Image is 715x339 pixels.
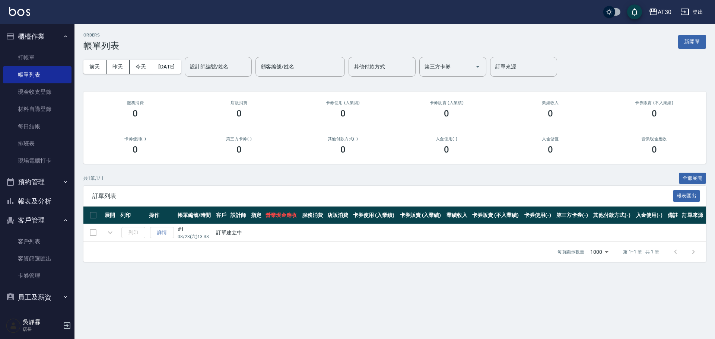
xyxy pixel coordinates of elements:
a: 卡券管理 [3,267,71,284]
button: 今天 [130,60,153,74]
th: 入金使用(-) [634,207,666,224]
td: 訂單建立中 [214,224,706,242]
h3: 0 [340,144,346,155]
img: Logo [9,7,30,16]
h2: 營業現金應收 [611,137,697,141]
a: 每日結帳 [3,118,71,135]
a: 現金收支登錄 [3,83,71,100]
button: Open [472,61,484,73]
h3: 0 [236,144,242,155]
a: 打帳單 [3,49,71,66]
button: 櫃檯作業 [3,27,71,46]
h2: ORDERS [83,33,119,38]
h2: 卡券使用 (入業績) [300,100,386,105]
th: 其他付款方式(-) [591,207,634,224]
h3: 0 [236,108,242,119]
h3: 0 [444,144,449,155]
th: 備註 [666,207,681,224]
a: 客戶列表 [3,233,71,250]
button: 員工及薪資 [3,288,71,307]
h2: 業績收入 [508,100,594,105]
h2: 第三方卡券(-) [196,137,282,141]
th: 列印 [118,207,147,224]
h5: 吳靜霖 [23,319,61,326]
h3: 0 [548,108,553,119]
h3: 0 [548,144,553,155]
p: 08/23 (六) 13:38 [178,233,212,240]
th: 卡券販賣 (入業績) [398,207,445,224]
a: 現場電腦打卡 [3,152,71,169]
a: 新開單 [678,38,706,45]
th: 展開 [103,207,118,224]
h2: 卡券販賣 (入業績) [404,100,490,105]
th: 訂單來源 [680,207,706,224]
h3: 帳單列表 [83,41,119,51]
div: 1000 [587,242,611,262]
th: 第三方卡券(-) [554,207,592,224]
th: 業績收入 [445,207,470,224]
h2: 其他付款方式(-) [300,137,386,141]
button: AT30 [646,4,674,20]
button: 報表及分析 [3,192,71,211]
span: 訂單列表 [92,192,673,200]
th: 卡券販賣 (不入業績) [470,207,522,224]
th: 店販消費 [325,207,351,224]
th: 帳單編號/時間 [176,207,214,224]
h3: 0 [133,108,138,119]
img: Person [6,318,21,333]
th: 客戶 [214,207,229,224]
p: 每頁顯示數量 [557,249,584,255]
th: 營業現金應收 [264,207,300,224]
button: 登出 [677,5,706,19]
a: 報表匯出 [673,192,700,199]
th: 服務消費 [300,207,326,224]
a: 客資篩選匯出 [3,250,71,267]
button: 商品管理 [3,307,71,326]
h2: 卡券販賣 (不入業績) [611,100,697,105]
p: 店長 [23,326,61,333]
th: 卡券使用 (入業績) [351,207,398,224]
div: AT30 [658,7,671,17]
th: 指定 [249,207,264,224]
button: 全部展開 [679,173,706,184]
p: 共 1 筆, 1 / 1 [83,175,104,182]
button: 新開單 [678,35,706,49]
button: save [627,4,642,19]
th: 卡券使用(-) [522,207,554,224]
h2: 入金使用(-) [404,137,490,141]
td: #1 [176,224,214,242]
button: 前天 [83,60,107,74]
h3: 0 [652,144,657,155]
button: 昨天 [107,60,130,74]
h3: 0 [444,108,449,119]
a: 排班表 [3,135,71,152]
button: 客戶管理 [3,211,71,230]
p: 第 1–1 筆 共 1 筆 [623,249,659,255]
th: 設計師 [229,207,249,224]
a: 帳單列表 [3,66,71,83]
button: 預約管理 [3,172,71,192]
h2: 店販消費 [196,100,282,105]
button: [DATE] [152,60,181,74]
h3: 0 [133,144,138,155]
th: 操作 [147,207,176,224]
button: 報表匯出 [673,190,700,202]
h3: 0 [652,108,657,119]
h2: 卡券使用(-) [92,137,178,141]
h3: 0 [340,108,346,119]
a: 材料自購登錄 [3,100,71,118]
h2: 入金儲值 [508,137,594,141]
h3: 服務消費 [92,100,178,105]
